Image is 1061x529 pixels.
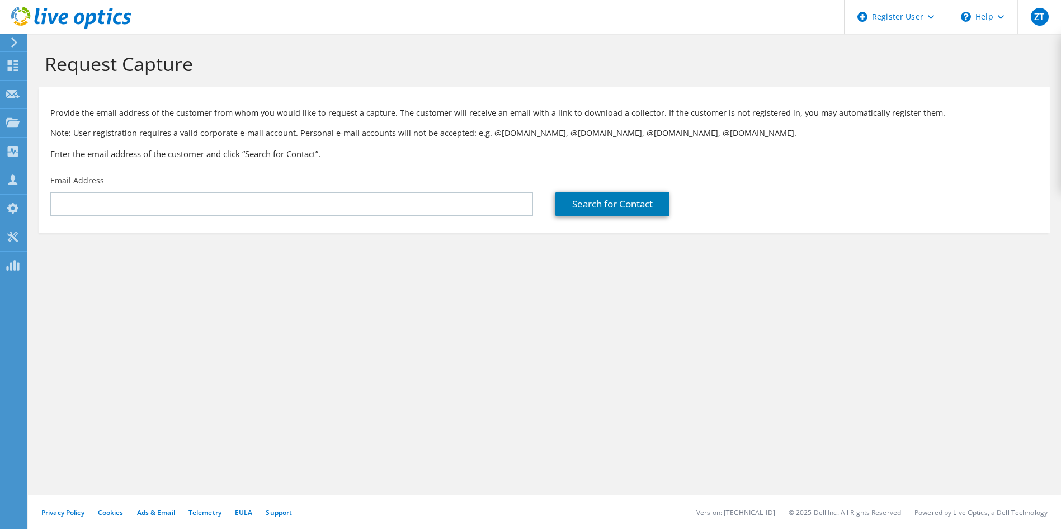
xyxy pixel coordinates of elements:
[1031,8,1049,26] span: ZT
[789,508,901,517] li: © 2025 Dell Inc. All Rights Reserved
[50,148,1039,160] h3: Enter the email address of the customer and click “Search for Contact”.
[98,508,124,517] a: Cookies
[137,508,175,517] a: Ads & Email
[188,508,221,517] a: Telemetry
[50,107,1039,119] p: Provide the email address of the customer from whom you would like to request a capture. The cust...
[235,508,252,517] a: EULA
[555,192,669,216] a: Search for Contact
[50,127,1039,139] p: Note: User registration requires a valid corporate e-mail account. Personal e-mail accounts will ...
[961,12,971,22] svg: \n
[45,52,1039,75] h1: Request Capture
[696,508,775,517] li: Version: [TECHNICAL_ID]
[50,175,104,186] label: Email Address
[914,508,1048,517] li: Powered by Live Optics, a Dell Technology
[41,508,84,517] a: Privacy Policy
[266,508,292,517] a: Support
